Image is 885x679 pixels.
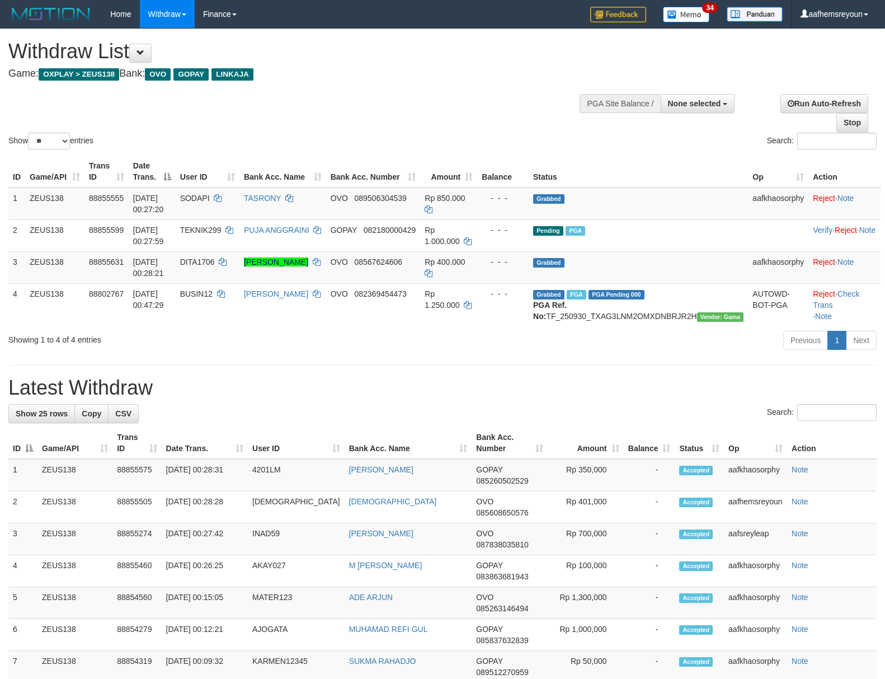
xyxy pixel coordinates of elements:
label: Search: [767,404,877,421]
td: ZEUS138 [37,523,112,555]
span: Accepted [679,466,713,475]
span: Copy 087838035810 to clipboard [476,540,528,549]
td: INAD59 [248,523,345,555]
span: Accepted [679,561,713,571]
td: ZEUS138 [37,619,112,651]
td: TF_250930_TXAG3LNM2OMXDNBRJR2H [529,283,748,326]
a: Reject [813,194,835,203]
td: AKAY027 [248,555,345,587]
a: Note [837,194,854,203]
td: 88855505 [112,491,161,523]
span: Copy 085263146494 to clipboard [476,604,528,613]
td: · · [808,283,881,326]
td: aafkhaosorphy [724,459,787,491]
a: Note [792,561,808,570]
td: [DATE] 00:28:31 [162,459,248,491]
th: User ID: activate to sort column ascending [176,156,239,188]
h1: Withdraw List [8,40,579,63]
span: OVO [331,194,348,203]
td: ZEUS138 [37,459,112,491]
a: Note [792,497,808,506]
th: Balance [477,156,529,188]
td: 4 [8,555,37,587]
th: Action [808,156,881,188]
td: [DATE] 00:26:25 [162,555,248,587]
span: LINKAJA [211,68,253,81]
th: Trans ID: activate to sort column ascending [112,427,161,459]
select: Showentries [28,133,70,149]
span: Marked by aafsreyleap [566,226,585,236]
td: Rp 401,000 [548,491,624,523]
td: 88855460 [112,555,161,587]
a: [PERSON_NAME] [349,529,413,538]
span: [DATE] 00:27:20 [133,194,164,214]
span: Copy 083863681943 to clipboard [476,572,528,581]
a: MUHAMAD REFI GUL [349,625,428,634]
a: Note [792,465,808,474]
span: Rp 400.000 [425,257,465,266]
span: Copy 085608650576 to clipboard [476,508,528,517]
span: Accepted [679,593,713,603]
span: Grabbed [533,258,564,268]
th: ID [8,156,25,188]
span: Copy 089506304539 to clipboard [354,194,406,203]
td: 6 [8,619,37,651]
span: OXPLAY > ZEUS138 [39,68,119,81]
a: Reject [813,289,835,298]
span: CSV [115,409,131,418]
td: Rp 1,000,000 [548,619,624,651]
td: aafkhaosorphy [748,251,808,283]
span: Copy 082369454473 to clipboard [354,289,406,298]
td: - [624,587,675,619]
a: SUKMA RAHADJO [349,657,416,666]
td: aafsreyleap [724,523,787,555]
a: CSV [108,404,139,423]
a: Note [815,312,832,321]
td: 1 [8,459,37,491]
a: Note [837,257,854,266]
td: - [624,491,675,523]
td: aafkhaosorphy [724,587,787,619]
span: Copy [82,409,101,418]
div: - - - [482,256,524,268]
td: 88854279 [112,619,161,651]
th: Date Trans.: activate to sort column ascending [162,427,248,459]
b: PGA Ref. No: [533,301,567,321]
span: Vendor URL: https://trx31.1velocity.biz [697,312,744,322]
td: Rp 1,300,000 [548,587,624,619]
span: Pending [533,226,563,236]
th: Bank Acc. Number: activate to sort column ascending [326,156,421,188]
a: Copy [74,404,109,423]
td: Rp 350,000 [548,459,624,491]
span: 88855555 [89,194,124,203]
a: M [PERSON_NAME] [349,561,422,570]
td: 5 [8,587,37,619]
th: Action [787,427,877,459]
td: [DEMOGRAPHIC_DATA] [248,491,345,523]
div: Showing 1 to 4 of 4 entries [8,330,360,345]
td: 2 [8,219,25,251]
td: 4201LM [248,459,345,491]
button: None selected [661,94,735,113]
a: PUJA ANGGRAINI [244,226,309,235]
div: PGA Site Balance / [580,94,660,113]
span: DITA1706 [180,257,215,266]
div: - - - [482,224,524,236]
span: Accepted [679,625,713,635]
a: Stop [836,113,868,132]
td: ZEUS138 [25,251,84,283]
td: · [808,251,881,283]
span: GOPAY [476,625,502,634]
span: [DATE] 00:47:29 [133,289,164,310]
span: SODAPI [180,194,210,203]
span: BUSIN12 [180,289,213,298]
span: Copy 082180000429 to clipboard [364,226,416,235]
span: Copy 085837632839 to clipboard [476,636,528,645]
span: Show 25 rows [16,409,68,418]
a: ADE ARJUN [349,593,393,602]
h4: Game: Bank: [8,68,579,79]
a: Next [846,331,877,350]
span: Marked by aafsreyleap [567,290,586,299]
td: - [624,619,675,651]
span: GOPAY [173,68,209,81]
